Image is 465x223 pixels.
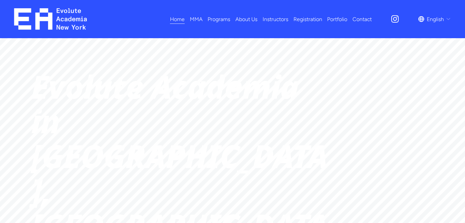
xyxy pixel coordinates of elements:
[190,14,203,24] span: MMA
[190,14,203,24] a: folder dropdown
[235,14,257,24] a: About Us
[14,8,87,30] img: EA
[327,14,347,24] a: Portfolio
[208,14,230,24] span: Programs
[170,14,185,24] a: Home
[352,14,372,24] a: Contact
[390,14,400,24] a: Instagram
[293,14,322,24] a: Registration
[427,14,444,24] span: English
[208,14,230,24] a: folder dropdown
[418,14,451,24] div: language picker
[263,14,288,24] a: Instructors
